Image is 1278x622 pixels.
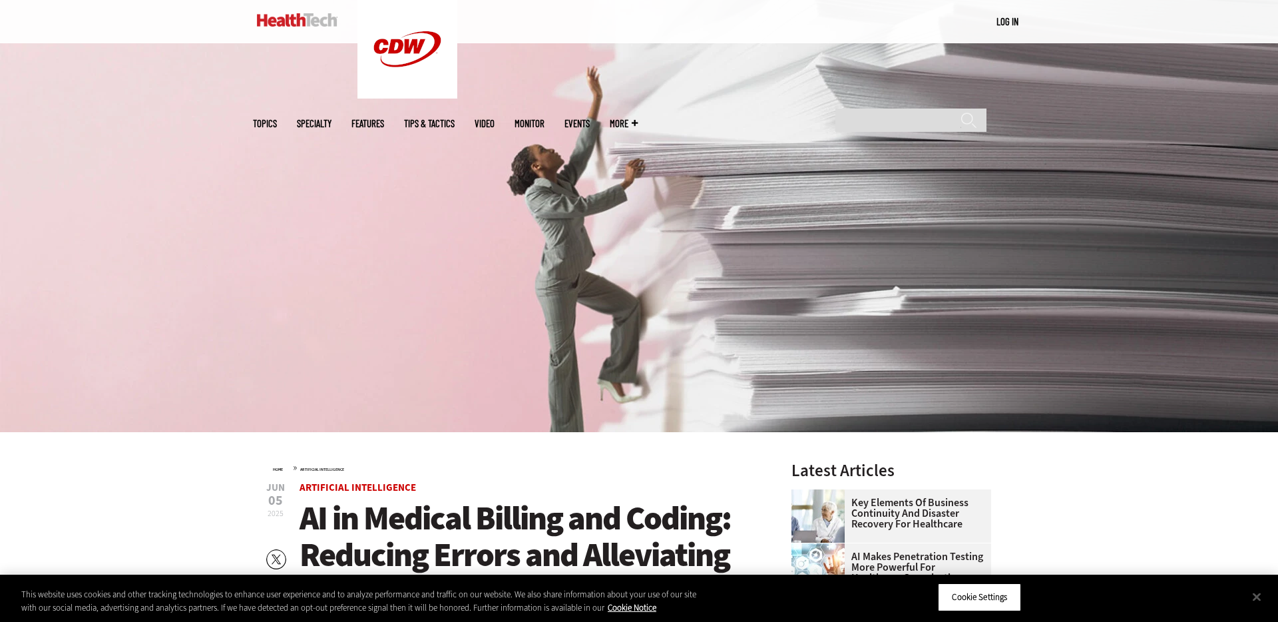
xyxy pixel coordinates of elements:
[300,481,416,494] a: Artificial Intelligence
[404,119,455,129] a: Tips & Tactics
[257,13,337,27] img: Home
[21,588,703,614] div: This website uses cookies and other tracking technologies to enhance user experience and to analy...
[253,119,277,129] span: Topics
[273,467,283,472] a: Home
[273,462,756,473] div: »
[300,467,344,472] a: Artificial Intelligence
[610,119,638,129] span: More
[791,551,983,583] a: AI Makes Penetration Testing More Powerful for Healthcare Organizations
[791,543,851,554] a: Healthcare and hacking concept
[996,15,1018,29] div: User menu
[475,119,495,129] a: Video
[300,496,731,613] span: AI in Medical Billing and Coding: Reducing Errors and Alleviating Staff Burnout
[1242,582,1271,611] button: Close
[564,119,590,129] a: Events
[266,483,285,493] span: Jun
[268,508,284,519] span: 2025
[357,88,457,102] a: CDW
[996,15,1018,27] a: Log in
[297,119,331,129] span: Specialty
[938,583,1021,611] button: Cookie Settings
[791,489,851,500] a: incident response team discusses around a table
[791,497,983,529] a: Key Elements of Business Continuity and Disaster Recovery for Healthcare
[351,119,384,129] a: Features
[791,543,845,597] img: Healthcare and hacking concept
[515,119,544,129] a: MonITor
[791,489,845,543] img: incident response team discusses around a table
[791,462,991,479] h3: Latest Articles
[266,494,285,507] span: 05
[608,602,656,613] a: More information about your privacy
